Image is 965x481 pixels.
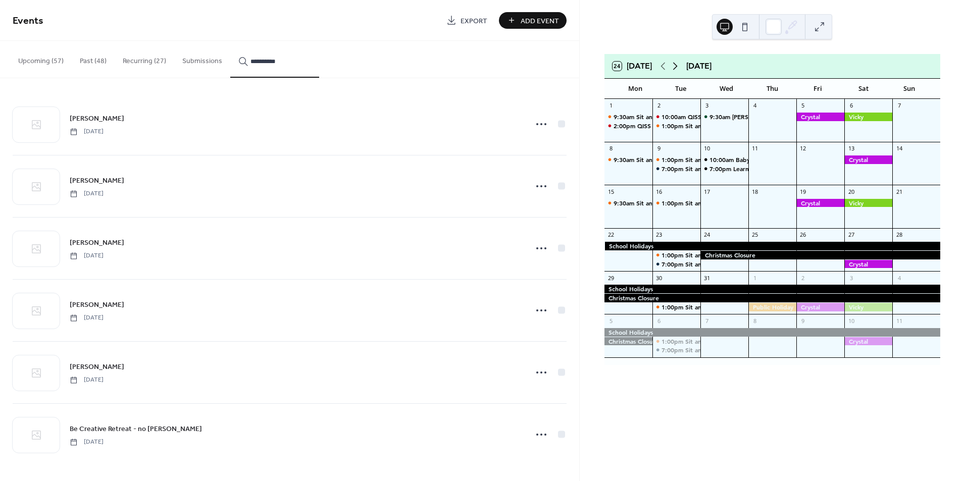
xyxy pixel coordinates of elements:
[604,337,652,346] div: Christmas Closure
[685,155,720,164] div: Sit and Sew
[614,199,636,207] span: 9:30am
[70,127,104,136] span: [DATE]
[796,303,844,311] div: Crystal
[844,260,892,269] div: Crystal
[895,145,903,152] div: 14
[733,165,815,173] div: Learn to Sew - [DATE] Night
[847,274,855,282] div: 3
[751,145,759,152] div: 11
[652,303,700,311] div: Sit and Sew
[795,79,841,99] div: Fri
[70,438,104,447] span: [DATE]
[655,102,663,110] div: 2
[662,113,688,121] span: 10:00am
[439,12,495,29] a: Export
[700,113,748,121] div: Lynn Hewitt Sit and Sew
[70,114,124,124] span: [PERSON_NAME]
[709,165,733,173] span: 7:00pm
[688,113,779,121] div: QISS Class preparation for 2026
[607,274,615,282] div: 29
[736,155,892,164] div: BabyLock Overlockers - Techniques and feet workshop
[521,16,559,26] span: Add Event
[799,145,807,152] div: 12
[658,79,703,99] div: Tue
[703,231,711,239] div: 24
[662,251,685,259] span: 1:00pm
[607,231,615,239] div: 22
[70,251,104,260] span: [DATE]
[70,313,104,323] span: [DATE]
[844,113,892,121] div: Vicky
[70,238,124,248] span: [PERSON_NAME]
[844,199,892,207] div: Vicky
[700,165,748,173] div: Learn to Sew - Wednesday Night
[10,41,72,77] button: Upcoming (57)
[895,188,903,195] div: 21
[685,260,763,269] div: Sit and Sew - [DATE] Night
[70,176,124,186] span: [PERSON_NAME]
[652,122,700,130] div: Sit and Sew
[685,199,720,207] div: Sit and Sew
[614,122,637,130] span: 2:00pm
[847,188,855,195] div: 20
[796,113,844,121] div: Crystal
[732,113,818,121] div: [PERSON_NAME] Sit and Sew
[652,165,700,173] div: Sit and Sew - Tuesday Night
[461,16,487,26] span: Export
[115,41,174,77] button: Recurring (27)
[844,303,892,311] div: Vicky
[847,231,855,239] div: 27
[703,274,711,282] div: 31
[703,145,711,152] div: 10
[70,376,104,385] span: [DATE]
[887,79,932,99] div: Sun
[70,361,124,372] a: [PERSON_NAME]
[662,199,685,207] span: 1:00pm
[499,12,567,29] button: Add Event
[652,337,700,346] div: Sit and Sew
[604,242,940,250] div: School Holidays
[796,199,844,207] div: Crystal
[70,362,124,372] span: [PERSON_NAME]
[704,79,749,99] div: Wed
[685,303,720,311] div: Sit and Sew
[70,424,202,435] span: Be Creative Retreat - no [PERSON_NAME]
[895,317,903,325] div: 11
[685,251,720,259] div: Sit and Sew
[652,251,700,259] div: Sit and Sew
[685,337,720,346] div: Sit and Sew
[607,317,615,325] div: 5
[174,41,230,77] button: Submissions
[751,188,759,195] div: 18
[703,102,711,110] div: 3
[700,251,940,259] div: Christmas Closure
[844,337,892,346] div: Crystal
[614,113,636,121] span: 9:30am
[847,102,855,110] div: 6
[72,41,115,77] button: Past (48)
[895,231,903,239] div: 28
[655,145,663,152] div: 9
[637,122,729,130] div: QISS Class preparation for 2026
[607,102,615,110] div: 1
[604,199,652,207] div: Sit and Sew
[799,102,807,110] div: 5
[604,113,652,121] div: Sit and Sew
[614,155,636,164] span: 9:30am
[70,423,202,435] a: Be Creative Retreat - no [PERSON_NAME]
[604,294,940,302] div: Christmas Closure
[655,317,663,325] div: 6
[751,231,759,239] div: 25
[636,155,671,164] div: Sit and Sew
[13,11,43,31] span: Events
[636,113,671,121] div: Sit and Sew
[652,113,700,121] div: QISS Class preparation for 2026
[709,113,732,121] span: 9:30am
[604,328,940,337] div: School Holidays
[655,274,663,282] div: 30
[607,188,615,195] div: 15
[70,189,104,198] span: [DATE]
[799,188,807,195] div: 19
[604,155,652,164] div: Sit and Sew
[709,155,736,164] span: 10:00am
